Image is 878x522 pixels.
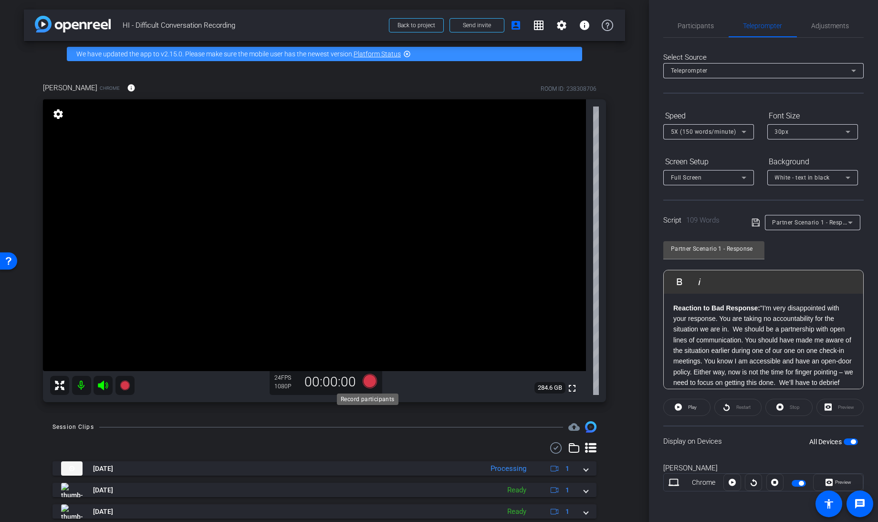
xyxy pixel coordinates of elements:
mat-icon: accessibility [823,498,835,510]
input: Title [671,243,757,255]
span: [PERSON_NAME] [43,83,97,93]
mat-icon: message [854,498,866,510]
span: 5X (150 words/minute) [671,128,736,135]
button: Play [663,399,711,416]
span: 1 [565,464,569,474]
div: Display on Devices [663,426,864,457]
div: 00:00:00 [298,374,362,390]
span: [DATE] [93,485,113,495]
mat-icon: highlight_off [403,50,411,58]
span: [DATE] [93,464,113,474]
mat-icon: info [127,84,136,92]
div: Session Clips [52,422,94,432]
mat-expansion-panel-header: thumb-nail[DATE]Ready1 [52,504,596,519]
div: Ready [502,506,531,517]
mat-expansion-panel-header: thumb-nail[DATE]Processing1 [52,461,596,476]
mat-icon: settings [52,108,65,120]
mat-icon: info [579,20,590,31]
span: Back to project [397,22,435,29]
mat-icon: fullscreen [566,383,578,394]
div: Script [663,215,738,226]
span: Teleprompter [743,22,783,29]
span: 284.6 GB [534,382,565,394]
span: Destinations for your clips [568,421,580,433]
div: We have updated the app to v2.15.0. Please make sure the mobile user has the newest version. [67,47,582,61]
img: app-logo [35,16,111,32]
mat-expansion-panel-header: thumb-nail[DATE]Ready1 [52,483,596,497]
mat-icon: account_box [510,20,522,31]
span: [DATE] [93,507,113,517]
span: Chrome [100,85,120,92]
mat-icon: cloud_upload [568,421,580,433]
span: 1 [565,507,569,517]
div: Font Size [767,108,858,124]
p: "I'm very disappointed with your response. You are taking no accountability for the situation we ... [673,303,854,420]
label: All Devices [809,437,844,447]
button: Back to project [389,18,444,32]
span: Adjustments [812,22,849,29]
span: White - text in black [775,174,830,181]
button: Preview [813,474,863,491]
div: Processing [486,463,531,474]
div: Ready [502,485,531,496]
div: Select Source [663,52,864,63]
div: ROOM ID: 238308706 [541,85,596,93]
span: 109 Words [686,216,720,224]
strong: Reaction to Bad Response: [673,304,760,312]
span: Preview [835,479,851,485]
img: thumb-nail [61,483,83,497]
div: [PERSON_NAME] [663,463,864,474]
span: Play [688,405,697,410]
img: thumb-nail [61,504,83,519]
span: 1 [565,485,569,495]
span: Send invite [463,21,491,29]
img: Session clips [585,421,596,433]
div: Speed [663,108,754,124]
span: FPS [281,374,291,381]
mat-icon: grid_on [533,20,544,31]
span: 30px [775,128,789,135]
div: Screen Setup [663,154,754,170]
div: Background [767,154,858,170]
button: Send invite [449,18,504,32]
img: thumb-nail [61,461,83,476]
span: Partner Scenario 1 - Response [773,218,857,226]
mat-icon: settings [556,20,567,31]
span: Full Screen [671,174,702,181]
div: 24 [274,374,298,382]
div: Record participants [337,394,398,405]
span: Participants [678,22,714,29]
span: HI - Difficult Conversation Recording [123,16,383,35]
div: 1080P [274,383,298,390]
a: Platform Status [354,50,401,58]
span: Teleprompter [671,67,708,74]
div: Chrome [684,478,724,488]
